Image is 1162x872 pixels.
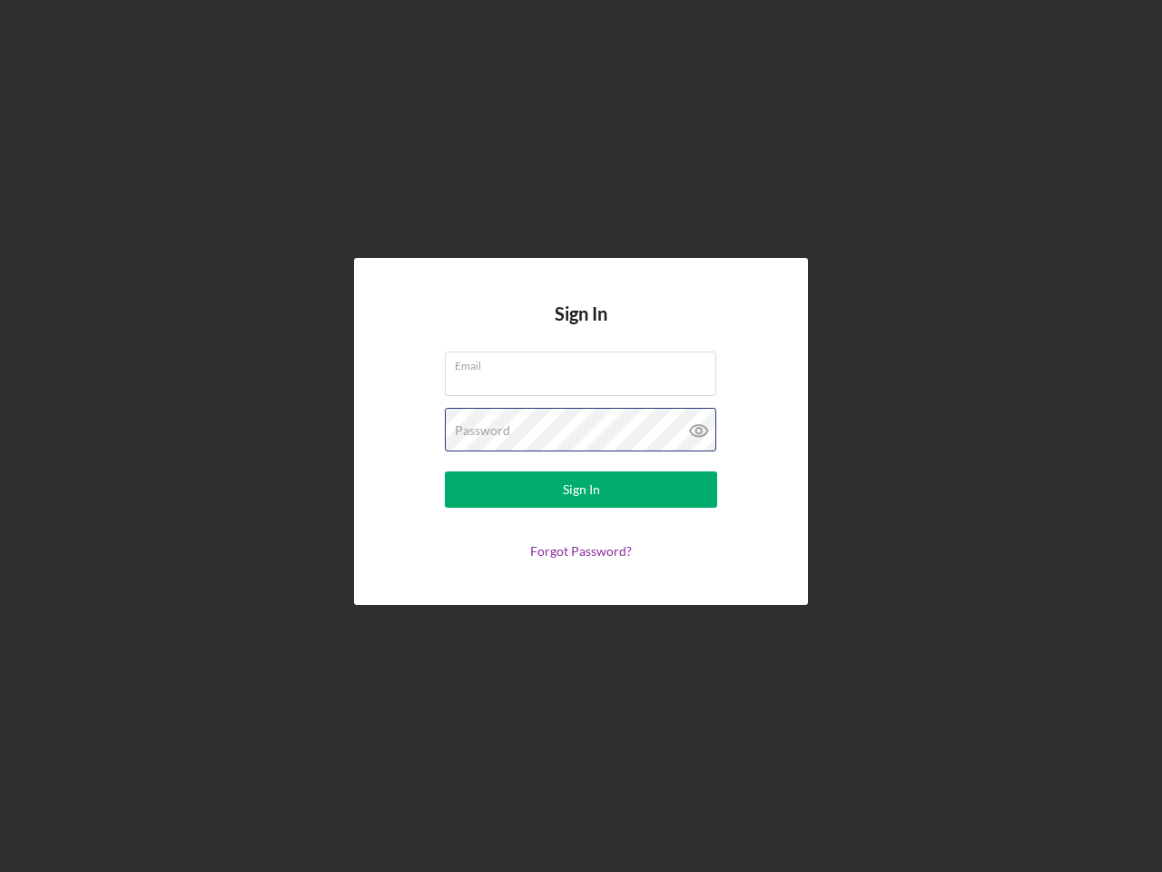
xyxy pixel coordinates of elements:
[530,543,632,559] a: Forgot Password?
[455,423,510,438] label: Password
[455,352,716,372] label: Email
[563,471,600,508] div: Sign In
[445,471,717,508] button: Sign In
[555,303,607,352] h4: Sign In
